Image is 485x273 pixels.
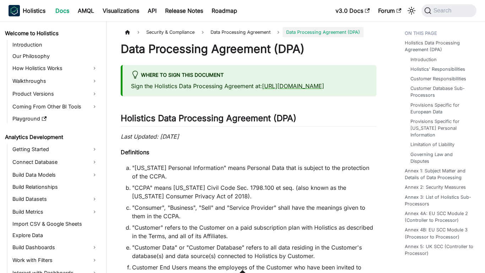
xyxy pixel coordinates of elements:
a: Product Versions [10,88,100,100]
a: v3.0 Docs [331,5,374,16]
a: Getting Started [10,144,100,155]
a: Connect Database [10,156,100,168]
strong: Definitions [121,149,149,156]
button: Switch between dark and light mode (currently system mode) [406,5,417,16]
li: "Customer Data" or "Customer Database" refers to all data residing in the Customer's database(s) ... [132,243,376,260]
h2: Holistics Data Processing Agreement (DPA) [121,113,376,127]
li: "CCPA" means [US_STATE] Civil Code Sec. 1798.100 et seq. (also known as the [US_STATE] Consumer P... [132,183,376,200]
a: How Holistics Works [10,63,100,74]
a: Annex 2: Security Measures [405,184,466,191]
a: Release Notes [161,5,207,16]
a: Coming From Other BI Tools [10,101,100,112]
a: Introduction [10,40,100,50]
span: Security & Compliance [143,27,198,37]
span: Data Processing Agreement (DPA) [283,27,364,37]
a: Limitation of Liability [410,141,454,148]
li: "Consumer", "Business", "Sell" and "Service Provider" shall have the meanings given to them in th... [132,203,376,220]
div: Where to sign this document [131,71,368,80]
p: Sign the Holistics Data Processing Agreement at: [131,82,368,90]
a: Analytics Development [3,132,100,142]
a: Import CSV & Google Sheets [10,219,100,229]
span: Data Processing Agreement [207,27,274,37]
h1: Data Processing Agreement (DPA) [121,42,376,56]
em: Last Updated: [DATE] [121,133,179,140]
a: Visualizations [98,5,143,16]
a: HolisticsHolisticsHolistics [9,5,45,16]
a: Customer Responsibilities [410,75,466,82]
a: AMQL [73,5,98,16]
a: Work with Filters [10,255,100,266]
li: "Customer" refers to the Customer on a paid subscription plan with Holistics as described in the ... [132,223,376,240]
a: Customer Database Sub-Processors [410,85,471,98]
button: Search (Command+K) [421,4,476,17]
a: Our Philosophy [10,51,100,61]
a: Forum [374,5,405,16]
a: Provisions Specific for [US_STATE] Personal Information [410,118,471,139]
a: Welcome to Holistics [3,28,100,38]
li: "[US_STATE] Personal Information" means Personal Data that is subject to the protection of the CCPA. [132,164,376,181]
nav: Breadcrumbs [121,27,376,37]
a: Provisions Specific for European Data [410,102,471,115]
a: Governing Law and Disputes [410,151,471,165]
a: Build Data Models [10,169,100,181]
a: API [143,5,161,16]
a: Roadmap [207,5,241,16]
a: Docs [51,5,73,16]
a: [URL][DOMAIN_NAME] [262,82,324,90]
img: Holistics [9,5,20,16]
a: Annex 4A: EU SCC Module 2 (Controller to Processor) [405,210,474,224]
a: Build Relationships [10,182,100,192]
a: Playground [10,114,100,124]
a: Home page [121,27,134,37]
a: Build Metrics [10,206,100,218]
a: Holistics' Responsibilities [410,66,465,73]
span: Search [431,7,456,14]
a: Annex 4B: EU SCC Module 3 (Processor to Processor) [405,226,474,240]
a: Annex 1: Subject Matter and Details of Data Processing [405,167,474,181]
a: Walkthroughs [10,75,100,87]
a: Build Datasets [10,193,100,205]
a: Holistics Data Processing Agreement (DPA) [405,39,474,53]
a: Annex 5: UK SCC (Controller to Processor) [405,243,474,257]
a: Build Dashboards [10,242,100,253]
a: Explore Data [10,230,100,240]
a: Introduction [410,56,437,63]
b: Holistics [23,6,45,15]
a: Annex 3: List of Holistics Sub-Processors [405,194,474,207]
